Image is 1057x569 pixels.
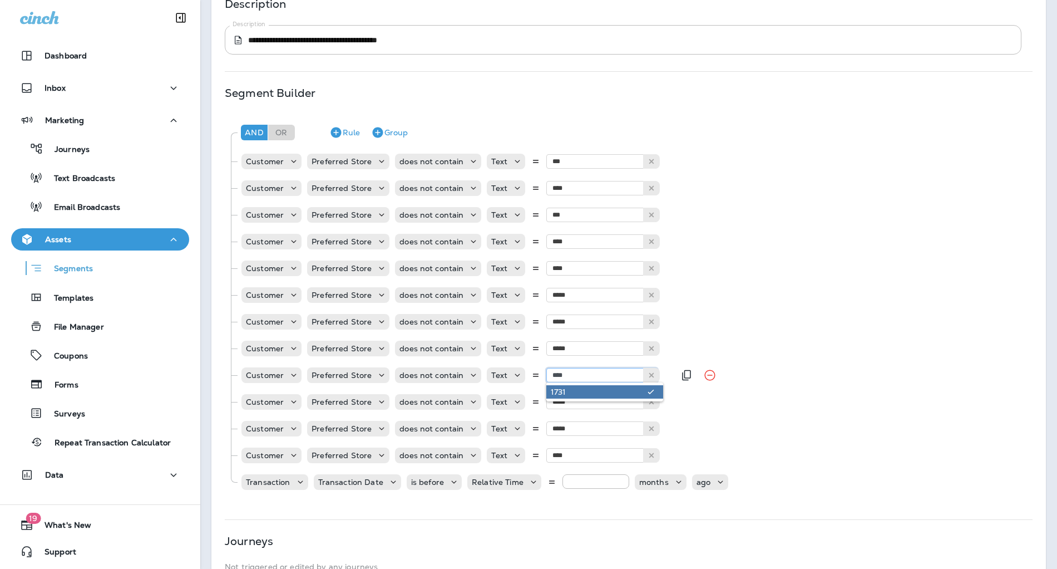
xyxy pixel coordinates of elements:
p: Text [491,317,507,326]
button: Text Broadcasts [11,166,189,189]
p: Journeys [225,537,273,546]
p: months [639,478,669,487]
button: Marketing [11,109,189,131]
p: Customer [246,184,284,193]
button: Segments [11,256,189,280]
p: Text [491,184,507,193]
p: Repeat Transaction Calculator [43,438,171,449]
button: Support [11,541,189,563]
p: does not contain [399,184,463,193]
p: Surveys [43,409,85,420]
button: 19What's New [11,514,189,536]
p: does not contain [399,237,463,246]
p: Preferred Store [312,210,372,219]
p: Preferred Store [312,371,372,380]
p: Customer [246,210,284,219]
p: Inbox [45,84,66,92]
p: Dashboard [45,51,87,60]
p: Forms [43,380,78,391]
button: Remove Rule [699,364,721,386]
p: Text Broadcasts [43,174,115,184]
p: Transaction Date [318,478,383,487]
p: Text [491,157,507,166]
p: Data [45,470,64,479]
p: Preferred Store [312,291,372,300]
p: ago [697,478,710,487]
p: does not contain [399,157,463,166]
p: File Manager [43,322,104,333]
p: Text [491,237,507,246]
p: does not contain [399,344,463,353]
p: Customer [246,344,284,353]
p: Preferred Store [312,424,372,433]
p: Customer [246,451,284,460]
button: Email Broadcasts [11,195,189,218]
p: Preferred Store [312,344,372,353]
p: Preferred Store [312,157,372,166]
p: Text [491,264,507,273]
p: does not contain [399,451,463,460]
p: does not contain [399,210,463,219]
p: Coupons [43,351,88,362]
p: Customer [246,237,284,246]
p: Text [491,424,507,433]
p: does not contain [399,424,463,433]
p: does not contain [399,398,463,406]
p: Text [491,291,507,300]
p: Relative Time [472,478,523,487]
p: Assets [45,235,71,244]
p: Preferred Store [312,451,372,460]
button: Journeys [11,137,189,160]
button: Rule [325,124,364,141]
p: Marketing [45,116,84,125]
p: Segment Builder [225,89,315,97]
p: Text [491,344,507,353]
p: does not contain [399,291,463,300]
button: Forms [11,372,189,396]
p: Customer [246,371,284,380]
p: Customer [246,398,284,406]
button: Templates [11,286,189,309]
p: Customer [246,424,284,433]
p: does not contain [399,317,463,326]
p: Transaction [246,478,290,487]
div: Or [268,125,295,140]
p: Preferred Store [312,264,372,273]
p: Preferred Store [312,398,372,406]
button: Inbox [11,77,189,99]
button: Coupons [11,344,189,367]
div: And [241,125,268,140]
p: Preferred Store [312,237,372,246]
span: 19 [26,513,41,524]
p: Preferred Store [312,317,372,326]
button: Duplicate Rule [675,364,698,386]
p: Templates [43,293,93,304]
p: Customer [246,157,284,166]
button: Collapse Sidebar [165,7,196,29]
div: 1731 [551,387,643,396]
p: Preferred Store [312,184,372,193]
p: Customer [246,317,284,326]
label: Description [233,20,265,28]
p: is before [411,478,444,487]
p: Email Broadcasts [43,203,120,213]
p: Text [491,210,507,219]
span: Support [33,547,76,561]
p: Journeys [43,145,90,155]
p: does not contain [399,264,463,273]
span: What's New [33,521,91,534]
p: Text [491,371,507,380]
button: File Manager [11,315,189,338]
p: does not contain [399,371,463,380]
p: Text [491,451,507,460]
button: Data [11,464,189,486]
p: Segments [43,264,93,275]
p: Customer [246,264,284,273]
button: Group [367,124,412,141]
button: Repeat Transaction Calculator [11,430,189,454]
p: Text [491,398,507,406]
button: Dashboard [11,45,189,67]
button: Assets [11,228,189,251]
button: Surveys [11,401,189,425]
p: Customer [246,291,284,300]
